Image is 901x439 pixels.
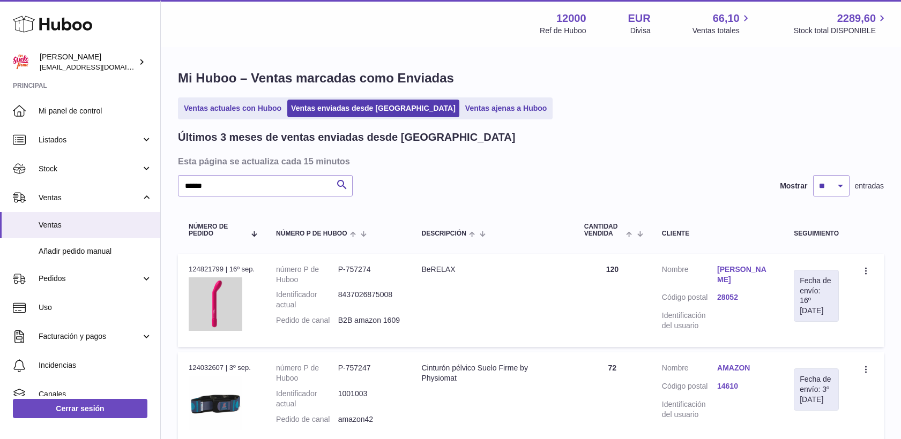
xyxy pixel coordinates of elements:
h1: Mi Huboo – Ventas marcadas como Enviadas [178,70,884,87]
a: Ventas actuales con Huboo [180,100,285,117]
span: Uso [39,302,152,313]
div: 124821799 | 16º sep. [189,264,255,274]
span: Mi panel de control [39,106,152,116]
dt: Código postal [662,292,717,305]
div: [PERSON_NAME] [40,52,136,72]
div: Ref de Huboo [540,26,586,36]
span: Listados [39,135,141,145]
dt: número P de Huboo [276,363,338,383]
div: Divisa [630,26,651,36]
a: Ventas ajenas a Huboo [461,100,551,117]
dt: número P de Huboo [276,264,338,285]
div: Fecha de envío: 3º [DATE] [800,374,833,405]
span: 2289,60 [837,11,876,26]
dt: Pedido de canal [276,315,338,326]
span: entradas [855,181,884,191]
span: Ventas [39,193,141,203]
span: Stock total DISPONIBLE [794,26,888,36]
span: Ventas [39,220,152,230]
img: Cinturon-pelvico-para-runners-Physiomat-Parisienne.jpg [189,376,242,430]
span: Ventas totales [692,26,752,36]
dt: Código postal [662,381,717,394]
span: Incidencias [39,360,152,370]
a: 2289,60 Stock total DISPONIBLE [794,11,888,36]
span: Cantidad vendida [584,223,624,237]
strong: 12000 [556,11,586,26]
span: Número de pedido [189,223,245,237]
a: Cerrar sesión [13,399,147,418]
div: Fecha de envío: 16º [DATE] [800,276,833,316]
h2: Últimos 3 meses de ventas enviadas desde [GEOGRAPHIC_DATA] [178,130,515,145]
span: Descripción [421,230,466,237]
a: Ventas enviadas desde [GEOGRAPHIC_DATA] [287,100,459,117]
img: mar@ensuelofirme.com [13,54,29,70]
dt: Identificador actual [276,389,338,409]
dt: Nombre [662,264,717,287]
div: Cinturón pélvico Suelo Firme by Physiomat [421,363,562,383]
div: Cliente [662,230,772,237]
span: Facturación y pagos [39,331,141,342]
span: Añadir pedido manual [39,246,152,256]
a: 14610 [717,381,772,391]
span: Pedidos [39,274,141,284]
dd: 1001003 [338,389,400,409]
div: Seguimiento [794,230,839,237]
span: Stock [39,164,141,174]
h3: Esta página se actualiza cada 15 minutos [178,155,881,167]
span: Canales [39,389,152,399]
dd: B2B amazon 1609 [338,315,400,326]
a: 66,10 Ventas totales [692,11,752,36]
span: número P de Huboo [276,230,347,237]
span: [EMAIL_ADDRESS][DOMAIN_NAME] [40,63,158,71]
label: Mostrar [780,181,807,191]
img: Bgee-classic-by-esf.jpg [189,277,242,331]
div: BeRELAX [421,264,562,275]
strong: EUR [628,11,651,26]
a: [PERSON_NAME] [717,264,772,285]
dd: P-757274 [338,264,400,285]
span: 66,10 [713,11,740,26]
dd: amazon42 [338,414,400,425]
dt: Identificación del usuario [662,311,717,331]
div: 124032607 | 3º sep. [189,363,255,373]
dt: Pedido de canal [276,414,338,425]
dt: Nombre [662,363,717,376]
td: 120 [574,254,651,347]
dt: Identificación del usuario [662,399,717,420]
a: AMAZON [717,363,772,373]
dd: P-757247 [338,363,400,383]
dd: 8437026875008 [338,290,400,310]
dt: Identificador actual [276,290,338,310]
a: 28052 [717,292,772,302]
